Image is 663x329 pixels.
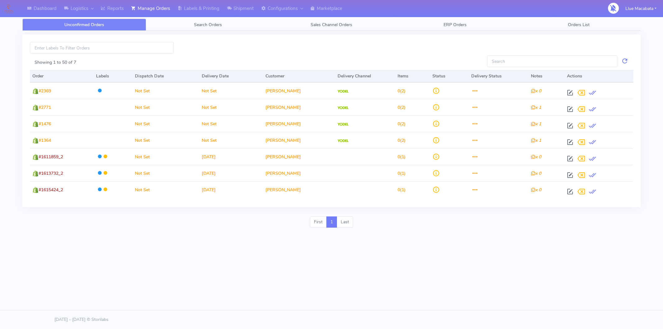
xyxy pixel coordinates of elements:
img: Yodel [338,123,348,126]
span: #2771 [39,104,51,110]
th: Status [430,70,469,82]
td: Not Set [132,165,200,181]
span: ERP Orders [444,22,467,28]
span: 0 [398,104,400,110]
th: Order [30,70,94,82]
i: x 1 [531,137,541,143]
td: [PERSON_NAME] [263,82,335,99]
span: (2) [398,104,406,110]
i: x 0 [531,88,541,94]
th: Delivery Date [199,70,263,82]
td: [PERSON_NAME] [263,132,335,148]
td: Not Set [132,132,200,148]
th: Labels [94,70,132,82]
span: #1613732_2 [39,170,63,176]
th: Customer [263,70,335,82]
span: 0 [398,88,400,94]
th: Dispatch Date [132,70,200,82]
th: Notes [528,70,564,82]
th: Delivery Status [469,70,528,82]
span: 0 [398,154,400,160]
i: x 0 [531,187,541,193]
td: Not Set [132,99,200,115]
label: Showing 1 to 50 of 7 [35,59,76,66]
span: 0 [398,170,400,176]
td: Not Set [199,115,263,132]
img: Yodel [338,139,348,142]
td: Not Set [132,82,200,99]
input: Enter Labels To Filter Orders [30,42,174,53]
td: [PERSON_NAME] [263,115,335,132]
span: 0 [398,137,400,143]
td: Not Set [199,132,263,148]
td: [PERSON_NAME] [263,148,335,165]
span: #1364 [39,137,51,143]
td: Not Set [132,181,200,198]
a: 1 [326,216,337,228]
i: x 0 [531,154,541,160]
span: #2369 [39,88,51,94]
img: Yodel [338,90,348,93]
span: Orders List [568,22,590,28]
td: Not Set [199,99,263,115]
th: Actions [564,70,633,82]
i: x 0 [531,170,541,176]
span: (1) [398,170,406,176]
span: (1) [398,154,406,160]
span: (2) [398,121,406,127]
img: Yodel [338,106,348,109]
span: Search Orders [194,22,222,28]
span: #1476 [39,121,51,127]
button: Llue Macabata [621,2,661,15]
td: Not Set [199,82,263,99]
ul: Tabs [22,19,641,31]
span: (2) [398,137,406,143]
span: (1) [398,187,406,193]
td: [PERSON_NAME] [263,165,335,181]
span: 0 [398,121,400,127]
span: Unconfirmed Orders [64,22,104,28]
td: Not Set [132,115,200,132]
i: x 1 [531,121,541,127]
td: [DATE] [199,148,263,165]
td: [DATE] [199,181,263,198]
span: #1615424_2 [39,187,63,193]
td: [PERSON_NAME] [263,99,335,115]
td: Not Set [132,148,200,165]
span: (2) [398,88,406,94]
input: Search [487,55,617,67]
th: Items [395,70,430,82]
td: [DATE] [199,165,263,181]
span: #1611859_2 [39,154,63,160]
span: 0 [398,187,400,193]
th: Delivery Channel [335,70,395,82]
i: x 1 [531,104,541,110]
span: Sales Channel Orders [311,22,352,28]
td: [PERSON_NAME] [263,181,335,198]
